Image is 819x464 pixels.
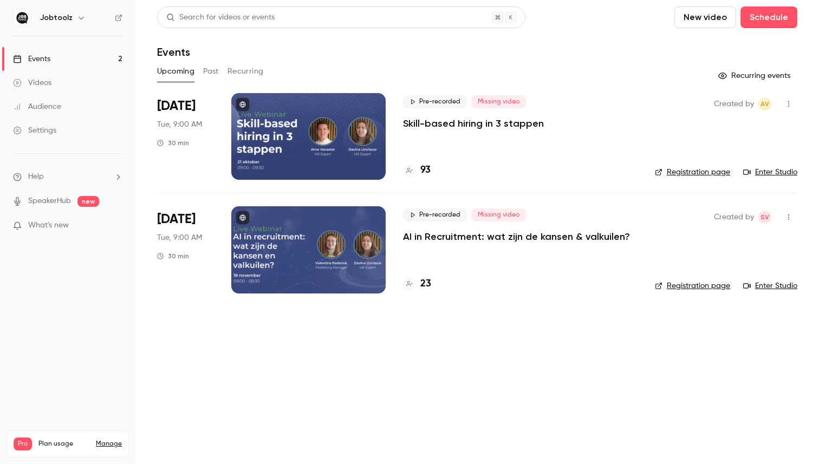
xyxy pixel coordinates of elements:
[157,93,214,180] div: Oct 21 Tue, 9:00 AM (Europe/Brussels)
[109,221,122,231] iframe: Noticeable Trigger
[758,97,771,110] span: Arne Vanaelst
[713,67,797,84] button: Recurring events
[743,280,797,291] a: Enter Studio
[403,230,630,243] a: AI in Recruitment: wat zijn de kansen & valkuilen?
[157,232,202,243] span: Tue, 9:00 AM
[157,63,194,80] button: Upcoming
[403,117,544,130] a: Skill-based hiring in 3 stappen
[13,125,56,136] div: Settings
[403,95,467,108] span: Pre-recorded
[420,277,431,291] h4: 23
[760,97,769,110] span: AV
[157,45,190,58] h1: Events
[13,54,50,64] div: Events
[714,211,754,224] span: Created by
[203,63,219,80] button: Past
[403,208,467,221] span: Pre-recorded
[403,163,431,178] a: 93
[28,195,71,207] a: SpeakerHub
[13,101,61,112] div: Audience
[227,63,264,80] button: Recurring
[40,12,73,23] h6: Jobtoolz
[77,196,99,207] span: new
[420,163,431,178] h4: 93
[743,167,797,178] a: Enter Studio
[28,220,69,231] span: What's new
[157,139,189,147] div: 30 min
[674,6,736,28] button: New video
[758,211,771,224] span: Simon Vandamme
[471,208,526,221] span: Missing video
[471,95,526,108] span: Missing video
[157,211,196,228] span: [DATE]
[157,252,189,260] div: 30 min
[96,440,122,448] a: Manage
[403,277,431,291] a: 23
[14,437,32,450] span: Pro
[655,167,730,178] a: Registration page
[740,6,797,28] button: Schedule
[157,206,214,293] div: Nov 18 Tue, 9:00 AM (Europe/Brussels)
[14,9,31,27] img: Jobtoolz
[760,211,769,224] span: SV
[166,12,275,23] div: Search for videos or events
[38,440,89,448] span: Plan usage
[157,119,202,130] span: Tue, 9:00 AM
[714,97,754,110] span: Created by
[13,171,122,182] li: help-dropdown-opener
[157,97,196,115] span: [DATE]
[28,171,44,182] span: Help
[655,280,730,291] a: Registration page
[13,77,51,88] div: Videos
